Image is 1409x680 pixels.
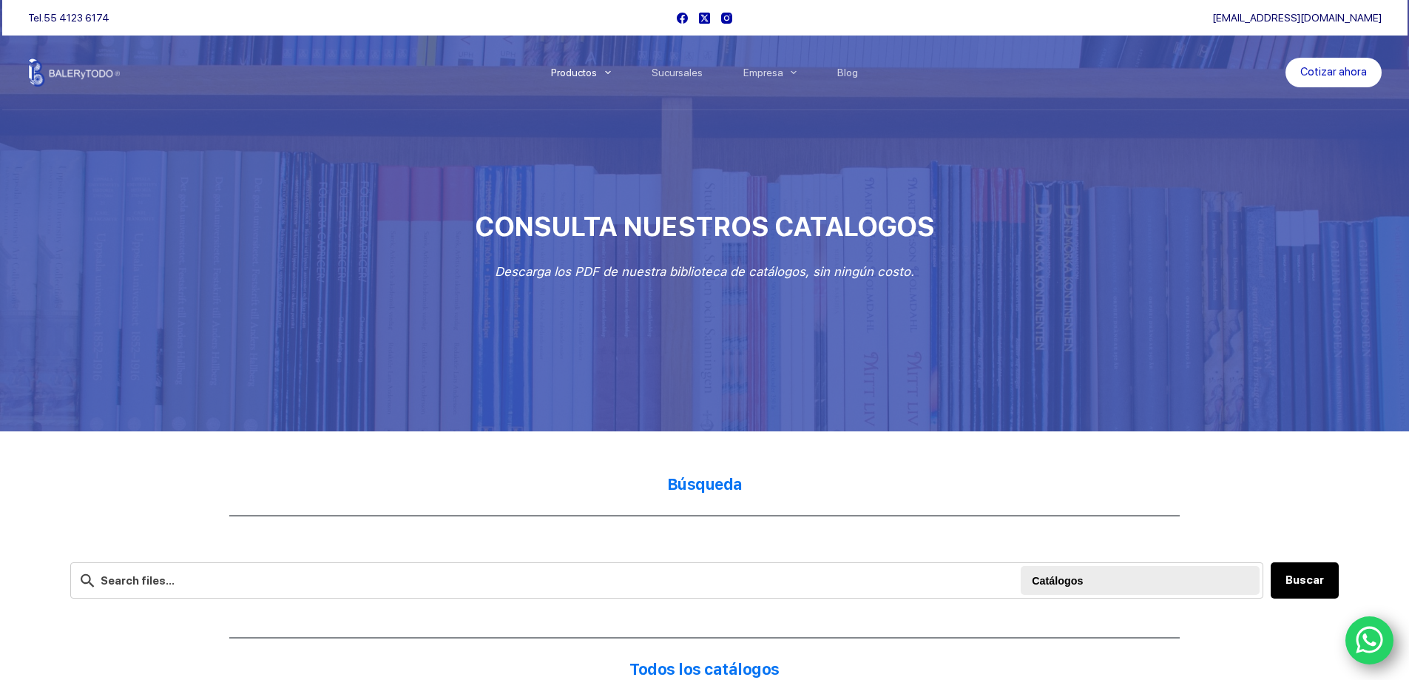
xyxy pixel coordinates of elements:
a: 55 4123 6174 [44,12,109,24]
a: WhatsApp [1345,616,1394,665]
strong: Búsqueda [667,475,743,494]
button: Buscar [1271,562,1339,599]
a: X (Twitter) [699,13,710,24]
nav: Menu Principal [530,36,879,110]
em: Descarga los PDF de nuestra biblioteca de catálogos, sin ningún costo. [495,264,914,279]
strong: Todos los catálogos [629,660,780,679]
input: Search files... [70,562,1263,599]
a: Instagram [721,13,732,24]
img: search-24.svg [78,571,97,590]
span: CONSULTA NUESTROS CATALOGOS [475,211,934,243]
a: Facebook [677,13,688,24]
a: [EMAIL_ADDRESS][DOMAIN_NAME] [1212,12,1382,24]
img: Balerytodo [28,58,121,87]
span: Tel. [28,12,109,24]
a: Cotizar ahora [1285,58,1382,87]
